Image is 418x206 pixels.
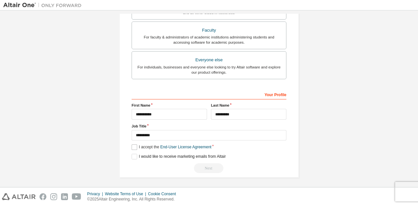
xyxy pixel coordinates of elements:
div: Cookie Consent [148,191,180,197]
a: End-User License Agreement [160,145,212,149]
img: youtube.svg [72,193,81,200]
img: instagram.svg [50,193,57,200]
label: Last Name [211,103,286,108]
div: For faculty & administrators of academic institutions administering students and accessing softwa... [136,35,282,45]
label: I accept the [132,144,211,150]
div: Everyone else [136,55,282,65]
div: For individuals, businesses and everyone else looking to try Altair software and explore our prod... [136,65,282,75]
label: First Name [132,103,207,108]
img: Altair One [3,2,85,8]
img: facebook.svg [40,193,46,200]
img: altair_logo.svg [2,193,36,200]
div: Read and acccept EULA to continue [132,163,286,173]
div: Your Profile [132,89,286,99]
label: Job Title [132,124,286,129]
div: Faculty [136,26,282,35]
div: Privacy [87,191,105,197]
img: linkedin.svg [61,193,68,200]
label: I would like to receive marketing emails from Altair [132,154,226,159]
div: Website Terms of Use [105,191,148,197]
p: © 2025 Altair Engineering, Inc. All Rights Reserved. [87,197,180,202]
